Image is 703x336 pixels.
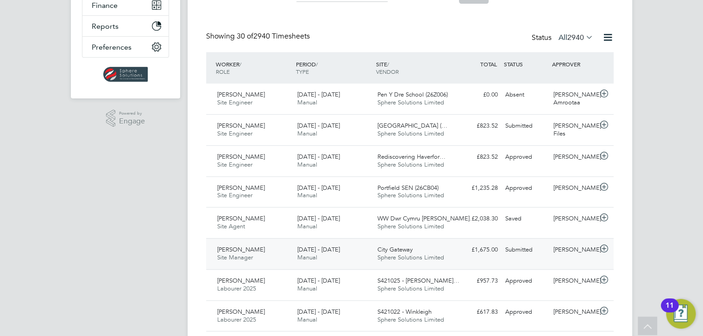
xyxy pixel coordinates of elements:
div: APPROVER [550,56,598,72]
span: 2940 [567,33,584,42]
div: STATUS [502,56,550,72]
span: Manual [297,284,317,292]
span: [DATE] - [DATE] [297,308,340,316]
span: [DATE] - [DATE] [297,153,340,161]
div: [PERSON_NAME] [550,242,598,258]
span: / [316,60,318,68]
span: Site Manager [217,253,253,261]
span: Sphere Solutions Limited [377,98,444,106]
span: Engage [119,117,145,125]
button: Reports [82,16,169,36]
div: £957.73 [453,273,502,289]
span: Manual [297,98,317,106]
div: Approved [502,181,550,196]
button: Open Resource Center, 11 new notifications [666,299,696,329]
span: Sphere Solutions Limited [377,191,444,199]
span: / [387,60,389,68]
span: Labourer 2025 [217,284,256,292]
span: Sphere Solutions Limited [377,129,444,137]
span: Sphere Solutions Limited [377,161,444,168]
div: Approved [502,304,550,320]
span: ROLE [216,68,230,75]
button: Preferences [82,37,169,57]
div: [PERSON_NAME] [550,273,598,289]
span: [PERSON_NAME] [217,277,265,284]
div: Absent [502,87,550,103]
span: Sphere Solutions Limited [377,222,444,230]
div: [PERSON_NAME] [550,181,598,196]
div: Saved [502,211,550,226]
div: £1,235.28 [453,181,502,196]
div: WORKER [213,56,294,80]
span: City Gateway [377,246,413,253]
div: £823.52 [453,149,502,165]
div: £2,038.30 [453,211,502,226]
span: Portfield SEN (26CB04) [377,184,439,192]
div: £0.00 [453,87,502,103]
div: Approved [502,149,550,165]
span: Site Engineer [217,161,252,168]
span: 2940 Timesheets [237,32,310,41]
span: Powered by [119,110,145,117]
span: VENDOR [376,68,399,75]
span: [PERSON_NAME] [217,184,265,192]
span: [DATE] - [DATE] [297,184,340,192]
span: [DATE] - [DATE] [297,90,340,98]
span: Site Engineer [217,191,252,199]
span: Manual [297,191,317,199]
span: Manual [297,253,317,261]
a: Powered byEngage [106,110,145,127]
span: S421022 - Winkleigh [377,308,432,316]
div: £823.52 [453,118,502,134]
span: / [239,60,241,68]
span: Sphere Solutions Limited [377,253,444,261]
span: [PERSON_NAME] [217,214,265,222]
span: Manual [297,222,317,230]
span: Manual [297,129,317,137]
a: Go to home page [82,67,169,82]
div: £617.83 [453,304,502,320]
span: TYPE [296,68,309,75]
span: [PERSON_NAME] [217,153,265,161]
div: [PERSON_NAME] Files [550,118,598,142]
div: Status [532,32,595,45]
span: 30 of [237,32,253,41]
span: S421025 - [PERSON_NAME]… [377,277,459,284]
span: [GEOGRAPHIC_DATA] (… [377,122,447,129]
span: Labourer 2025 [217,316,256,323]
span: Manual [297,161,317,168]
div: [PERSON_NAME] [550,149,598,165]
span: TOTAL [480,60,497,68]
span: [PERSON_NAME] [217,90,265,98]
span: Rediscovering Haverfor… [377,153,446,161]
span: Site Agent [217,222,245,230]
span: Site Engineer [217,98,252,106]
span: Preferences [92,43,132,52]
span: [PERSON_NAME] [217,308,265,316]
span: Sphere Solutions Limited [377,284,444,292]
span: Pen Y Dre School (26Z006) [377,90,448,98]
span: Manual [297,316,317,323]
span: [DATE] - [DATE] [297,122,340,129]
div: [PERSON_NAME] Amrootaa [550,87,598,110]
span: [PERSON_NAME] [217,246,265,253]
div: [PERSON_NAME] [550,304,598,320]
span: Finance [92,1,118,10]
span: [DATE] - [DATE] [297,214,340,222]
span: WW Dwr Cymru [PERSON_NAME]… [377,214,476,222]
span: Sphere Solutions Limited [377,316,444,323]
div: Approved [502,273,550,289]
div: 11 [665,305,674,317]
div: Submitted [502,242,550,258]
img: spheresolutions-logo-retina.png [103,67,148,82]
span: [DATE] - [DATE] [297,246,340,253]
span: [PERSON_NAME] [217,122,265,129]
div: PERIOD [294,56,374,80]
label: All [559,33,593,42]
div: £1,675.00 [453,242,502,258]
div: Submitted [502,118,550,134]
span: Reports [92,22,119,31]
div: SITE [374,56,454,80]
div: [PERSON_NAME] [550,211,598,226]
div: Showing [206,32,312,41]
